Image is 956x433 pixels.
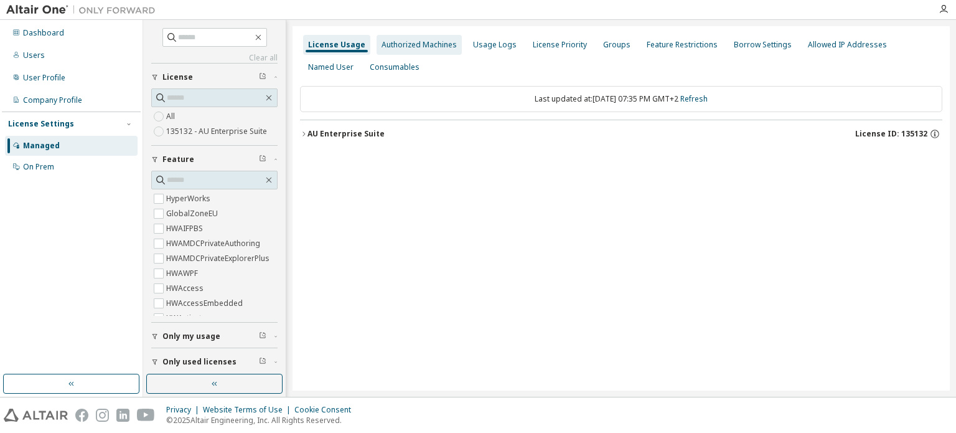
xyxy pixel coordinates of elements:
[259,155,266,164] span: Clear filter
[6,4,162,16] img: Altair One
[23,162,54,172] div: On Prem
[166,405,203,415] div: Privacy
[151,323,278,350] button: Only my usage
[370,62,419,72] div: Consumables
[166,206,220,221] label: GlobalZoneEU
[166,251,272,266] label: HWAMDCPrivateExplorerPlus
[23,50,45,60] div: Users
[259,331,266,341] span: Clear filter
[96,409,109,422] img: instagram.svg
[473,40,517,50] div: Usage Logs
[300,120,942,148] button: AU Enterprise SuiteLicense ID: 135132
[533,40,587,50] div: License Priority
[151,146,278,173] button: Feature
[308,40,365,50] div: License Usage
[8,119,74,129] div: License Settings
[162,331,220,341] span: Only my usage
[166,266,200,281] label: HWAWPF
[4,409,68,422] img: altair_logo.svg
[151,53,278,63] a: Clear all
[308,62,354,72] div: Named User
[162,155,194,164] span: Feature
[259,357,266,367] span: Clear filter
[680,93,708,104] a: Refresh
[300,86,942,112] div: Last updated at: [DATE] 07:35 PM GMT+2
[307,129,385,139] div: AU Enterprise Suite
[137,409,155,422] img: youtube.svg
[151,348,278,376] button: Only used licenses
[166,281,206,296] label: HWAccess
[166,191,213,206] label: HyperWorks
[23,73,65,83] div: User Profile
[166,415,358,426] p: © 2025 Altair Engineering, Inc. All Rights Reserved.
[734,40,792,50] div: Borrow Settings
[75,409,88,422] img: facebook.svg
[166,109,177,124] label: All
[162,72,193,82] span: License
[166,296,245,311] label: HWAccessEmbedded
[116,409,129,422] img: linkedin.svg
[166,311,209,326] label: HWActivate
[166,236,263,251] label: HWAMDCPrivateAuthoring
[166,124,269,139] label: 135132 - AU Enterprise Suite
[603,40,630,50] div: Groups
[151,64,278,91] button: License
[23,28,64,38] div: Dashboard
[162,357,237,367] span: Only used licenses
[855,129,927,139] span: License ID: 135132
[647,40,718,50] div: Feature Restrictions
[382,40,457,50] div: Authorized Machines
[166,221,205,236] label: HWAIFPBS
[23,95,82,105] div: Company Profile
[808,40,887,50] div: Allowed IP Addresses
[203,405,294,415] div: Website Terms of Use
[259,72,266,82] span: Clear filter
[294,405,358,415] div: Cookie Consent
[23,141,60,151] div: Managed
